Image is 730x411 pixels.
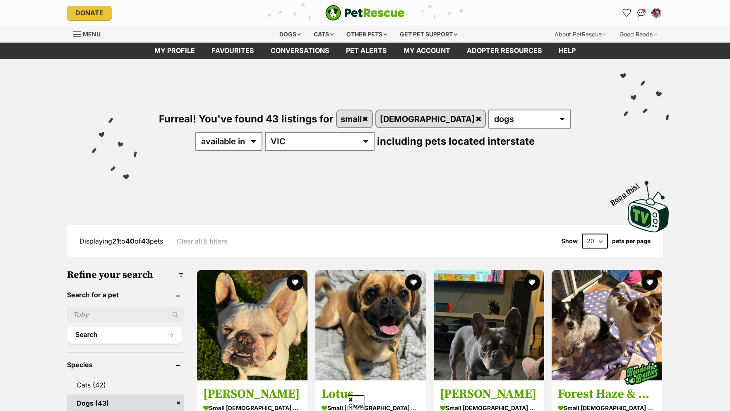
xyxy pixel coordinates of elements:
[67,307,184,323] input: Toby
[523,274,540,291] button: favourite
[125,237,134,245] strong: 40
[628,174,669,234] a: Boop this!
[621,353,662,394] img: bonded besties
[287,274,303,291] button: favourite
[67,269,184,281] h3: Refine your search
[612,238,651,244] label: pets per page
[67,361,184,368] header: Species
[67,291,184,299] header: Search for a pet
[338,43,395,59] a: Pet alerts
[322,387,420,402] h3: Lotus
[641,274,658,291] button: favourite
[341,26,393,43] div: Other pets
[376,110,485,127] a: [DEMOGRAPHIC_DATA]
[549,26,612,43] div: About PetRescue
[141,237,150,245] strong: 43
[79,237,163,245] span: Displaying to of pets
[552,270,662,380] img: Forest Haze & Spotted Wonder - Pomeranian x Papillon Dog
[609,177,647,206] span: Boop this!
[325,5,405,21] a: PetRescue
[146,43,203,59] a: My profile
[73,26,106,41] a: Menu
[652,9,660,17] img: Zoey Close profile pic
[440,387,538,402] h3: [PERSON_NAME]
[434,270,544,380] img: Lily Tamblyn - French Bulldog
[377,135,535,147] span: including pets located interstate
[325,5,405,21] img: logo-e224e6f780fb5917bec1dbf3a21bbac754714ae5b6737aabdf751b685950b380.svg
[67,376,184,394] a: Cats (42)
[315,270,426,380] img: Lotus - Pug x Cavalier King Charles Spaniel Dog
[558,387,656,402] h3: Forest Haze & Spotted Wonder
[159,113,334,125] span: Furreal! You've found 43 listings for
[177,237,228,245] a: Clear all 5 filters
[637,9,646,17] img: chat-41dd97257d64d25036548639549fe6c8038ab92f7586957e7f3b1b290dea8141.svg
[650,6,663,19] button: My account
[112,237,119,245] strong: 21
[620,6,663,19] ul: Account quick links
[274,26,307,43] div: Dogs
[635,6,648,19] a: Conversations
[347,395,365,410] span: Close
[308,26,339,43] div: Cats
[620,6,633,19] a: Favourites
[83,31,101,38] span: Menu
[459,43,550,59] a: Adopter resources
[262,43,338,59] a: conversations
[203,43,262,59] a: Favourites
[628,181,669,232] img: PetRescue TV logo
[67,6,112,20] a: Donate
[405,274,422,291] button: favourite
[337,110,372,127] a: small
[67,327,182,343] button: Search
[197,270,307,380] img: Shelby - French Bulldog
[550,43,584,59] a: Help
[203,387,301,402] h3: [PERSON_NAME]
[614,26,663,43] div: Good Reads
[394,26,463,43] div: Get pet support
[562,238,578,244] span: Show
[395,43,459,59] a: My account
